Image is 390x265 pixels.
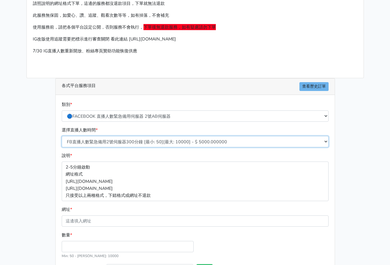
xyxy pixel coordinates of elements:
[62,253,119,258] small: Min: 50 - [PERSON_NAME]: 10000
[56,78,335,95] div: 各式平台服務項目
[33,12,357,19] p: 此服務無保固，如愛心、讚、追蹤、觀看次數等等，如有掉落，不會補充
[62,162,329,201] p: 2-5分鐘啟動 網址格式 [URL][DOMAIN_NAME] [URL][DOMAIN_NAME] 只接受以上兩種格式，下錯格式或網址不退款
[62,101,72,108] label: 類別
[143,24,216,30] span: 下單後無退款服務，如有疑慮請勿下單
[62,152,72,159] label: 說明
[299,82,329,91] a: 查看歷史訂單
[62,232,72,239] label: 數量
[62,206,72,213] label: 網址
[33,24,357,31] p: 使用服務前，請把各個平台設定公開，否則服務不會執行，
[33,36,357,43] p: IG改版使用追蹤需要把標示進行審查關閉 看此連結 [URL][DOMAIN_NAME]
[33,47,357,54] p: 7/30 IG直播人數重新開放、粉絲專頁贊助功能恢復供應
[62,127,98,134] label: 選擇直播人數時間
[62,215,329,227] input: 這邊填入網址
